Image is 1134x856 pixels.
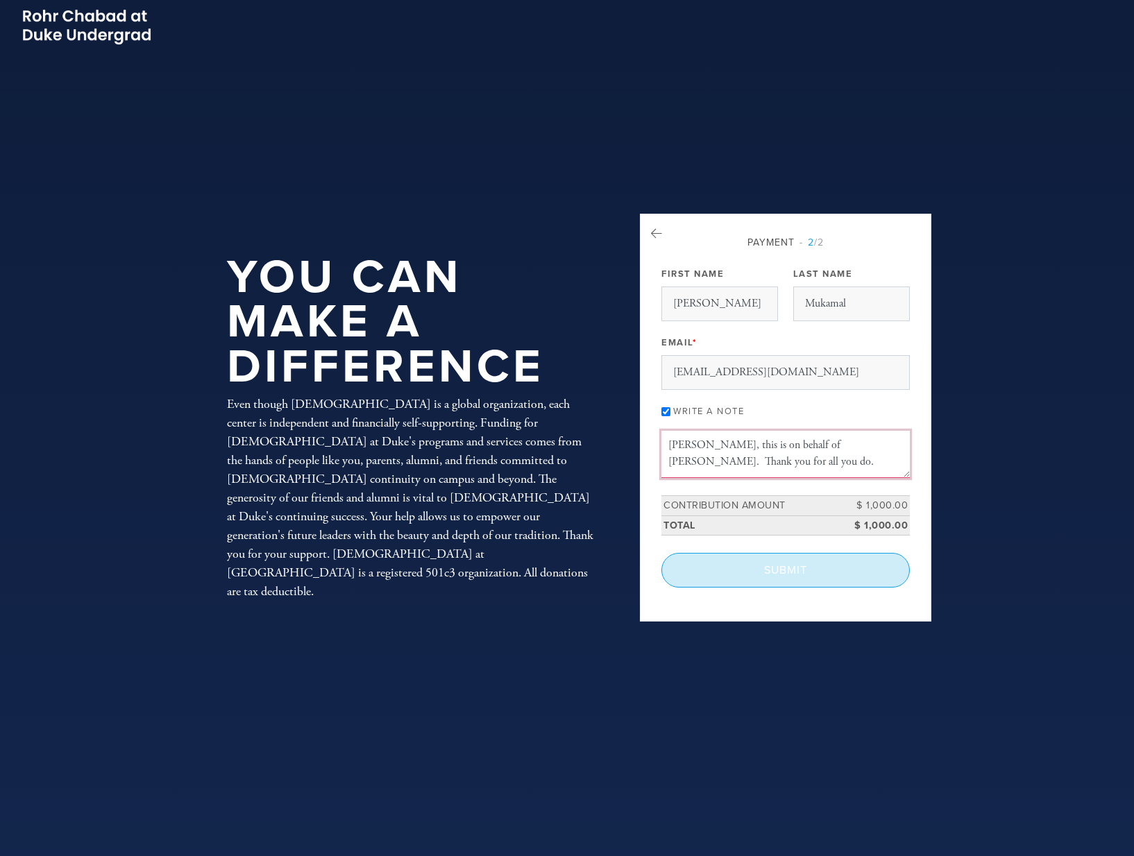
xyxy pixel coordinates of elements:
[227,395,595,601] div: Even though [DEMOGRAPHIC_DATA] is a global organization, each center is independent and financial...
[227,255,595,390] h1: You Can Make a Difference
[21,7,153,46] img: Picture2_0.png
[661,553,910,588] input: Submit
[793,268,853,280] label: Last Name
[661,268,724,280] label: First Name
[661,235,910,250] div: Payment
[693,337,697,348] span: This field is required.
[808,237,814,248] span: 2
[661,336,697,349] label: Email
[799,237,824,248] span: /2
[661,496,847,516] td: Contribution Amount
[661,515,847,536] td: Total
[847,496,910,516] td: $ 1,000.00
[673,406,744,417] label: Write a note
[847,515,910,536] td: $ 1,000.00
